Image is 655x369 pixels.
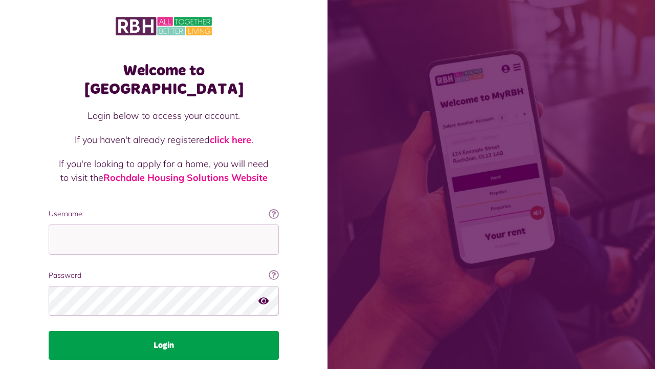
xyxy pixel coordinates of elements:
[103,172,268,183] a: Rochdale Housing Solutions Website
[49,61,279,98] h1: Welcome to [GEOGRAPHIC_DATA]
[210,134,251,146] a: click here
[116,15,212,37] img: MyRBH
[49,209,279,219] label: Username
[49,270,279,281] label: Password
[49,331,279,360] button: Login
[59,157,269,184] p: If you're looking to apply for a home, you will need to visit the
[59,109,269,122] p: Login below to access your account.
[59,133,269,147] p: If you haven't already registered .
